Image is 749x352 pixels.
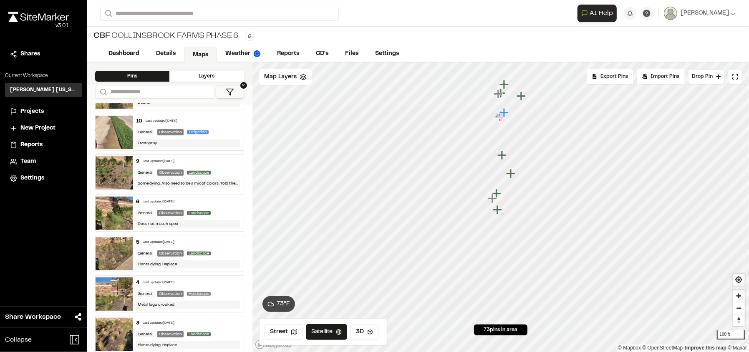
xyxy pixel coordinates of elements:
[733,290,745,302] button: Zoom in
[578,5,620,22] div: Open AI Assistant
[277,300,290,309] span: 73 ° F
[264,72,297,82] span: Map Layers
[136,210,154,216] div: General
[184,47,217,62] a: Maps
[96,156,133,190] img: file
[254,50,260,57] img: precipai.png
[664,7,736,20] button: [PERSON_NAME]
[590,8,613,18] span: AI Help
[136,170,154,176] div: General
[664,7,677,20] img: User
[692,73,713,80] span: Drop Pin
[733,302,745,314] button: Zoom out
[8,22,69,30] div: Oh geez...please don't...
[136,129,154,135] div: General
[96,318,133,351] img: file
[136,158,139,165] div: 9
[733,302,745,314] span: Zoom out
[93,30,110,42] span: CBF
[157,170,184,176] div: Observation
[187,292,211,296] span: Hardscape
[143,240,174,245] div: Last updated [DATE]
[187,332,211,336] span: Landscape
[488,193,499,204] div: Map marker
[5,312,61,322] span: Share Workspace
[499,79,510,90] div: Map marker
[136,180,240,187] div: Some dying. Also need to be a mix of colors. Told they are yellow
[506,168,517,179] div: Map marker
[157,331,184,337] div: Observation
[10,140,77,150] a: Reports
[681,9,729,18] span: [PERSON_NAME]
[10,86,77,94] h3: [PERSON_NAME] [US_STATE]
[136,239,139,246] div: 5
[157,250,184,257] div: Observation
[96,237,133,270] img: file
[95,71,169,82] div: Pins
[10,124,77,133] a: New Project
[143,280,174,285] div: Last updated [DATE]
[136,279,139,287] div: 4
[717,330,745,340] div: 100 ft
[95,85,110,99] button: Search
[136,301,240,309] div: Metal logo crooked
[96,277,133,311] img: file
[245,32,254,41] button: Edit Tags
[733,314,745,326] button: Reset bearing to north
[306,324,347,340] button: Satellite
[136,117,142,125] div: 10
[337,46,367,62] a: Files
[20,124,55,133] span: New Project
[240,82,247,89] span: 2
[495,112,506,122] div: Map marker
[136,260,240,268] div: Plants dying. Replace
[136,291,154,297] div: General
[136,220,240,228] div: Does not match spec
[492,188,503,199] div: Map marker
[587,69,633,84] div: No pins available to export
[187,171,211,175] span: Landscape
[499,107,510,118] div: Map marker
[10,50,77,59] a: Shares
[143,200,174,205] div: Last updated [DATE]
[685,345,726,351] a: Map feedback
[20,140,43,150] span: Reports
[10,174,77,183] a: Settings
[255,340,292,350] a: Mapbox logo
[100,7,115,20] button: Search
[351,324,378,340] button: 3D
[216,85,244,99] button: 2
[497,150,508,161] div: Map marker
[136,341,240,349] div: Plants dying. Replace
[728,345,747,351] a: Maxar
[20,50,40,59] span: Shares
[733,274,745,286] button: Find my location
[157,129,184,135] div: Observation
[96,116,133,149] img: file
[157,210,184,216] div: Observation
[100,46,148,62] a: Dashboard
[10,107,77,116] a: Projects
[269,46,308,62] a: Reports
[252,62,749,352] canvas: Map
[136,198,139,206] div: 6
[93,30,238,42] div: Collinsbrook Farms Phase 6
[517,91,527,102] div: Map marker
[600,73,628,80] span: Export Pins
[187,211,211,215] span: Landscape
[146,119,177,124] div: Last updated [DATE]
[187,130,209,134] span: Irrigation
[20,157,36,166] span: Team
[169,71,244,82] div: Layers
[618,345,641,351] a: Mapbox
[5,72,82,80] p: Current Workspace
[688,69,725,84] button: Drop Pin
[578,5,617,22] button: Open AI Assistant
[493,205,504,215] div: Map marker
[136,331,154,337] div: General
[187,252,211,255] span: Landscape
[637,69,685,84] div: Import Pins into your project
[496,110,507,121] div: Map marker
